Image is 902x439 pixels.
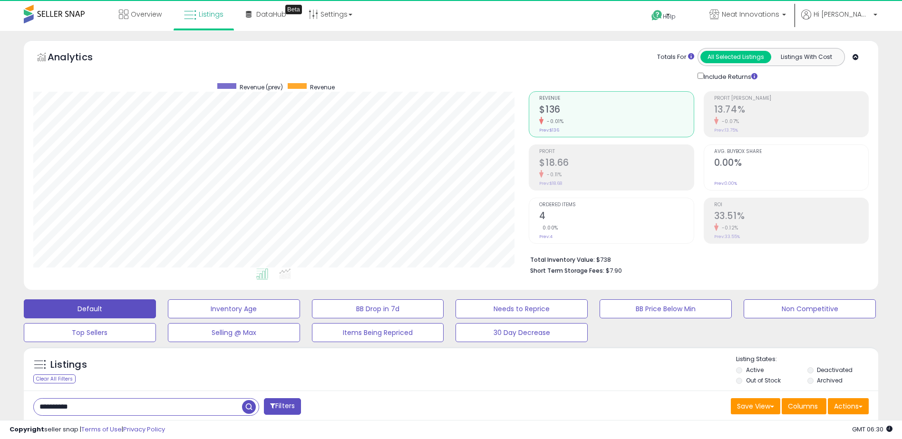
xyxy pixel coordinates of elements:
[714,149,868,154] span: Avg. Buybox Share
[814,10,871,19] span: Hi [PERSON_NAME]
[168,323,300,342] button: Selling @ Max
[746,366,764,374] label: Active
[718,224,738,231] small: -0.12%
[543,118,563,125] small: -0.01%
[690,71,769,82] div: Include Returns
[50,358,87,372] h5: Listings
[539,210,693,223] h2: 4
[539,96,693,101] span: Revenue
[539,181,562,186] small: Prev: $18.68
[530,253,862,265] li: $738
[714,202,868,208] span: ROI
[199,10,223,19] span: Listings
[828,398,869,414] button: Actions
[539,104,693,117] h2: $136
[312,299,444,318] button: BB Drop in 7d
[256,10,286,19] span: DataHub
[782,398,826,414] button: Columns
[48,50,111,66] h5: Analytics
[817,376,843,384] label: Archived
[718,118,739,125] small: -0.07%
[852,425,892,434] span: 2025-10-6 06:30 GMT
[600,299,732,318] button: BB Price Below Min
[714,157,868,170] h2: 0.00%
[663,12,676,20] span: Help
[714,210,868,223] h2: 33.51%
[10,425,165,434] div: seller snap | |
[123,425,165,434] a: Privacy Policy
[285,5,302,14] div: Tooltip anchor
[539,234,553,239] small: Prev: 4
[24,299,156,318] button: Default
[10,425,44,434] strong: Copyright
[651,10,663,21] i: Get Help
[746,376,781,384] label: Out of Stock
[530,256,595,264] b: Total Inventory Value:
[714,127,738,133] small: Prev: 13.75%
[788,401,818,411] span: Columns
[657,53,694,62] div: Totals For
[539,149,693,154] span: Profit
[530,267,604,275] b: Short Term Storage Fees:
[310,83,335,91] span: Revenue
[539,157,693,170] h2: $18.66
[264,398,301,415] button: Filters
[644,2,694,31] a: Help
[456,323,588,342] button: 30 Day Decrease
[714,104,868,117] h2: 13.74%
[24,323,156,342] button: Top Sellers
[817,366,853,374] label: Deactivated
[801,10,877,31] a: Hi [PERSON_NAME]
[714,234,740,239] small: Prev: 33.55%
[456,299,588,318] button: Needs to Reprice
[539,127,559,133] small: Prev: $136
[539,202,693,208] span: Ordered Items
[539,224,558,231] small: 0.00%
[168,299,300,318] button: Inventory Age
[606,266,622,275] span: $7.90
[240,83,283,91] span: Revenue (prev)
[543,171,562,178] small: -0.11%
[722,10,779,19] span: Neat Innovations
[131,10,162,19] span: Overview
[731,398,780,414] button: Save View
[744,299,876,318] button: Non Competitive
[700,51,771,63] button: All Selected Listings
[714,96,868,101] span: Profit [PERSON_NAME]
[81,425,122,434] a: Terms of Use
[714,181,737,186] small: Prev: 0.00%
[736,355,878,364] p: Listing States:
[312,323,444,342] button: Items Being Repriced
[33,374,76,383] div: Clear All Filters
[771,51,842,63] button: Listings With Cost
